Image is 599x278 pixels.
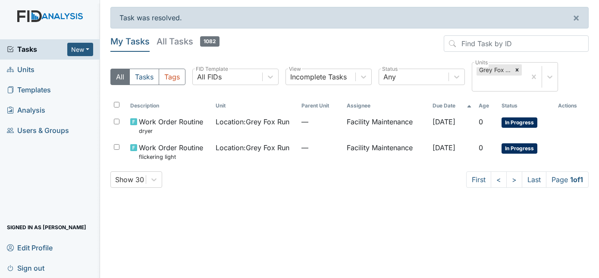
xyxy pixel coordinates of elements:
[498,98,555,113] th: Toggle SortBy
[110,7,589,28] div: Task was resolved.
[114,102,119,107] input: Toggle All Rows Selected
[475,98,498,113] th: Toggle SortBy
[7,124,69,137] span: Users & Groups
[159,69,185,85] button: Tags
[502,117,537,128] span: In Progress
[110,69,185,85] div: Type filter
[433,117,455,126] span: [DATE]
[546,171,589,188] span: Page
[7,83,51,97] span: Templates
[7,221,86,234] span: Signed in as [PERSON_NAME]
[573,11,580,24] span: ×
[555,98,589,113] th: Actions
[67,43,93,56] button: New
[522,171,546,188] a: Last
[290,72,347,82] div: Incomplete Tasks
[383,72,396,82] div: Any
[343,113,429,139] td: Facility Maintenance
[197,72,222,82] div: All FIDs
[7,261,44,275] span: Sign out
[139,142,203,161] span: Work Order Routine flickering light
[216,117,289,127] span: Location : Grey Fox Run
[570,175,583,184] strong: 1 of 1
[139,117,203,135] span: Work Order Routine dryer
[110,35,150,47] h5: My Tasks
[7,44,67,54] a: Tasks
[139,127,203,135] small: dryer
[343,98,429,113] th: Assignee
[444,35,589,52] input: Find Task by ID
[139,153,203,161] small: flickering light
[502,143,537,154] span: In Progress
[115,174,144,185] div: Show 30
[129,69,159,85] button: Tasks
[301,142,340,153] span: —
[466,171,491,188] a: First
[564,7,588,28] button: ×
[212,98,298,113] th: Toggle SortBy
[216,142,289,153] span: Location : Grey Fox Run
[200,36,220,47] span: 1082
[479,143,483,152] span: 0
[7,241,53,254] span: Edit Profile
[110,69,130,85] button: All
[343,139,429,164] td: Facility Maintenance
[479,117,483,126] span: 0
[491,171,507,188] a: <
[466,171,589,188] nav: task-pagination
[301,117,340,127] span: —
[7,104,45,117] span: Analysis
[157,35,220,47] h5: All Tasks
[433,143,455,152] span: [DATE]
[477,64,512,76] div: Grey Fox Run
[7,63,34,76] span: Units
[429,98,475,113] th: Toggle SortBy
[127,98,212,113] th: Toggle SortBy
[298,98,344,113] th: Toggle SortBy
[506,171,522,188] a: >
